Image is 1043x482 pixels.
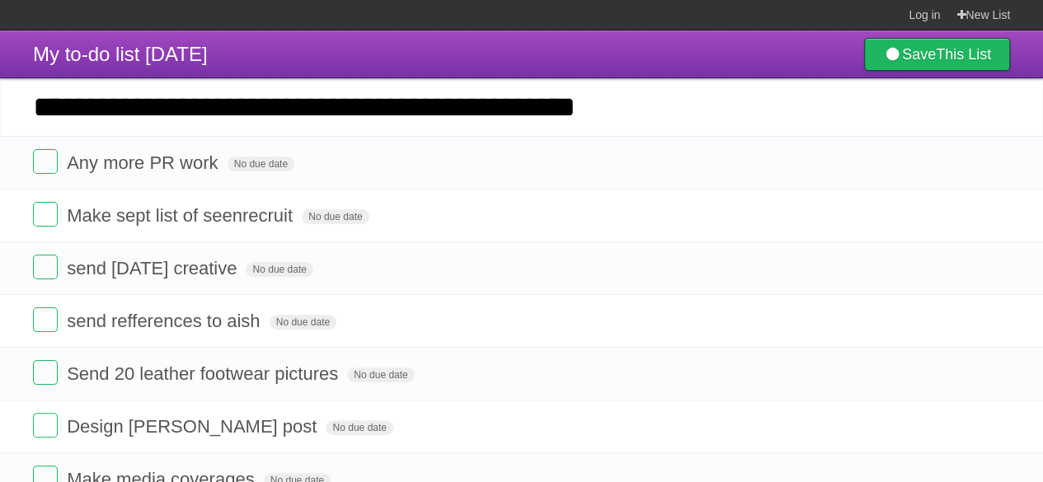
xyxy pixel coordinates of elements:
span: Design [PERSON_NAME] post [67,416,321,437]
span: No due date [302,209,369,224]
label: Done [33,413,58,438]
span: No due date [246,262,312,277]
a: SaveThis List [864,38,1010,71]
span: No due date [347,367,414,382]
span: Send 20 leather footwear pictures [67,363,342,384]
span: No due date [228,157,294,171]
span: My to-do list [DATE] [33,43,208,65]
span: No due date [270,315,336,330]
label: Done [33,307,58,332]
label: Done [33,202,58,227]
b: This List [936,46,991,63]
label: Done [33,255,58,279]
span: Any more PR work [67,152,222,173]
span: Make sept list of seenrecruit [67,205,297,226]
label: Done [33,149,58,174]
span: No due date [326,420,392,435]
span: send [DATE] creative [67,258,241,278]
label: Done [33,360,58,385]
span: send refferences to aish [67,311,264,331]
